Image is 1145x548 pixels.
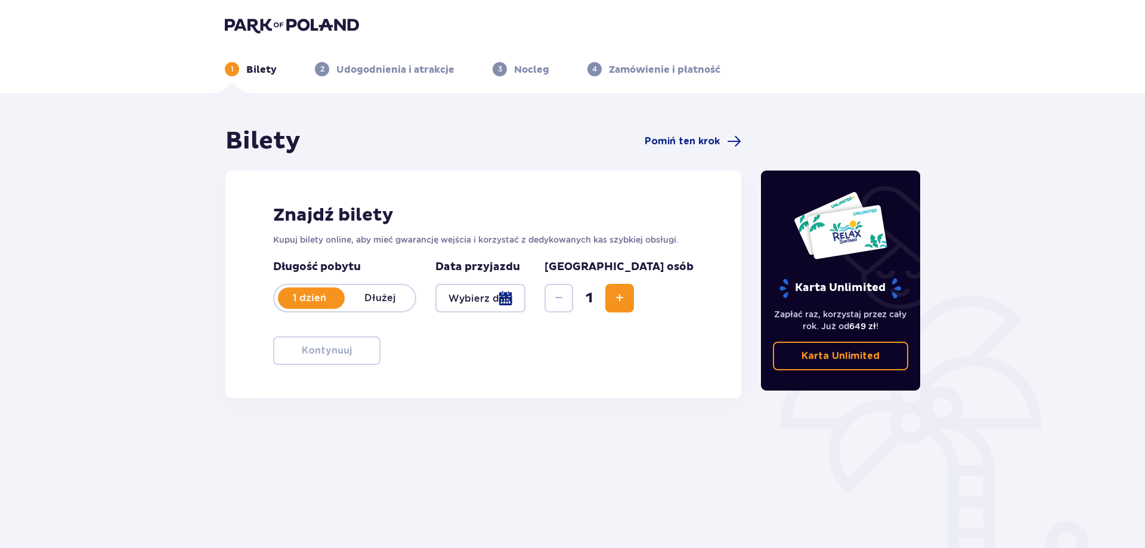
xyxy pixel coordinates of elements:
p: Dłużej [345,292,415,305]
p: 4 [592,64,597,75]
h1: Bilety [225,126,301,156]
p: Zapłać raz, korzystaj przez cały rok. Już od ! [773,308,909,332]
a: Karta Unlimited [773,342,909,370]
p: Kontynuuj [302,344,352,357]
button: Kontynuuj [273,336,380,365]
span: 1 [575,289,603,307]
p: 1 dzień [274,292,345,305]
p: Karta Unlimited [801,349,880,363]
p: Długość pobytu [273,260,416,274]
p: Bilety [246,63,277,76]
p: 1 [231,64,234,75]
p: 3 [498,64,502,75]
p: [GEOGRAPHIC_DATA] osób [544,260,694,274]
button: Increase [605,284,634,312]
a: Pomiń ten krok [645,134,741,148]
span: 649 zł [849,321,876,331]
span: Pomiń ten krok [645,135,720,148]
p: Data przyjazdu [435,260,520,274]
h2: Znajdź bilety [273,204,694,227]
p: Kupuj bilety online, aby mieć gwarancję wejścia i korzystać z dedykowanych kas szybkiej obsługi. [273,234,694,246]
p: 2 [320,64,324,75]
p: Zamówienie i płatność [609,63,720,76]
p: Udogodnienia i atrakcje [336,63,454,76]
img: Park of Poland logo [225,17,359,33]
p: Karta Unlimited [778,278,902,299]
button: Decrease [544,284,573,312]
p: Nocleg [514,63,549,76]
